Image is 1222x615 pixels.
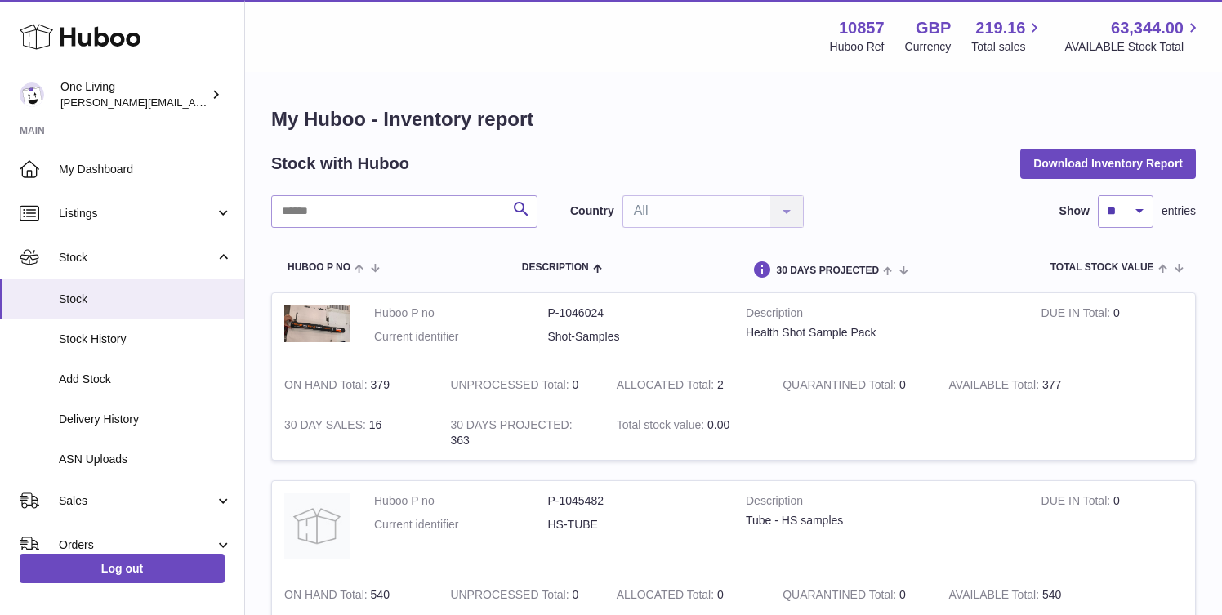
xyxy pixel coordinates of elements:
[522,262,589,273] span: Description
[570,203,614,219] label: Country
[1059,203,1090,219] label: Show
[975,17,1025,39] span: 219.16
[59,250,215,265] span: Stock
[617,418,707,435] strong: Total stock value
[905,39,952,55] div: Currency
[1020,149,1196,178] button: Download Inventory Report
[450,418,572,435] strong: 30 DAYS PROJECTED
[783,378,899,395] strong: QUARANTINED Total
[776,265,879,276] span: 30 DAYS PROJECTED
[746,513,1017,528] div: Tube - HS samples
[284,588,371,605] strong: ON HAND Total
[1064,39,1202,55] span: AVAILABLE Stock Total
[617,588,717,605] strong: ALLOCATED Total
[59,372,232,387] span: Add Stock
[20,554,225,583] a: Log out
[271,153,409,175] h2: Stock with Huboo
[604,365,770,405] td: 2
[899,588,906,601] span: 0
[284,418,369,435] strong: 30 DAY SALES
[272,575,438,615] td: 540
[284,305,350,342] img: product image
[1041,494,1113,511] strong: DUE IN Total
[1029,481,1195,575] td: 0
[59,493,215,509] span: Sales
[548,517,722,533] dd: HS-TUBE
[949,378,1042,395] strong: AVAILABLE Total
[548,329,722,345] dd: Shot-Samples
[59,412,232,427] span: Delivery History
[548,493,722,509] dd: P-1045482
[1111,17,1184,39] span: 63,344.00
[59,332,232,347] span: Stock History
[1162,203,1196,219] span: entries
[284,378,371,395] strong: ON HAND Total
[746,493,1017,513] strong: Description
[59,537,215,553] span: Orders
[548,305,722,321] dd: P-1046024
[937,365,1103,405] td: 377
[59,206,215,221] span: Listings
[284,493,350,559] img: product image
[1029,293,1195,365] td: 0
[438,365,604,405] td: 0
[438,405,604,461] td: 363
[707,418,729,431] span: 0.00
[971,17,1044,55] a: 219.16 Total sales
[374,517,548,533] dt: Current identifier
[450,378,572,395] strong: UNPROCESSED Total
[374,329,548,345] dt: Current identifier
[20,82,44,107] img: Jessica@oneliving.com
[450,588,572,605] strong: UNPROCESSED Total
[438,575,604,615] td: 0
[60,96,328,109] span: [PERSON_NAME][EMAIL_ADDRESS][DOMAIN_NAME]
[839,17,885,39] strong: 10857
[604,575,770,615] td: 0
[899,378,906,391] span: 0
[271,106,1196,132] h1: My Huboo - Inventory report
[916,17,951,39] strong: GBP
[746,305,1017,325] strong: Description
[59,162,232,177] span: My Dashboard
[272,365,438,405] td: 379
[617,378,717,395] strong: ALLOCATED Total
[971,39,1044,55] span: Total sales
[272,405,438,461] td: 16
[288,262,350,273] span: Huboo P no
[949,588,1042,605] strong: AVAILABLE Total
[830,39,885,55] div: Huboo Ref
[1041,306,1113,323] strong: DUE IN Total
[374,493,548,509] dt: Huboo P no
[746,325,1017,341] div: Health Shot Sample Pack
[59,292,232,307] span: Stock
[783,588,899,605] strong: QUARANTINED Total
[59,452,232,467] span: ASN Uploads
[1050,262,1154,273] span: Total stock value
[374,305,548,321] dt: Huboo P no
[1064,17,1202,55] a: 63,344.00 AVAILABLE Stock Total
[60,79,207,110] div: One Living
[937,575,1103,615] td: 540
